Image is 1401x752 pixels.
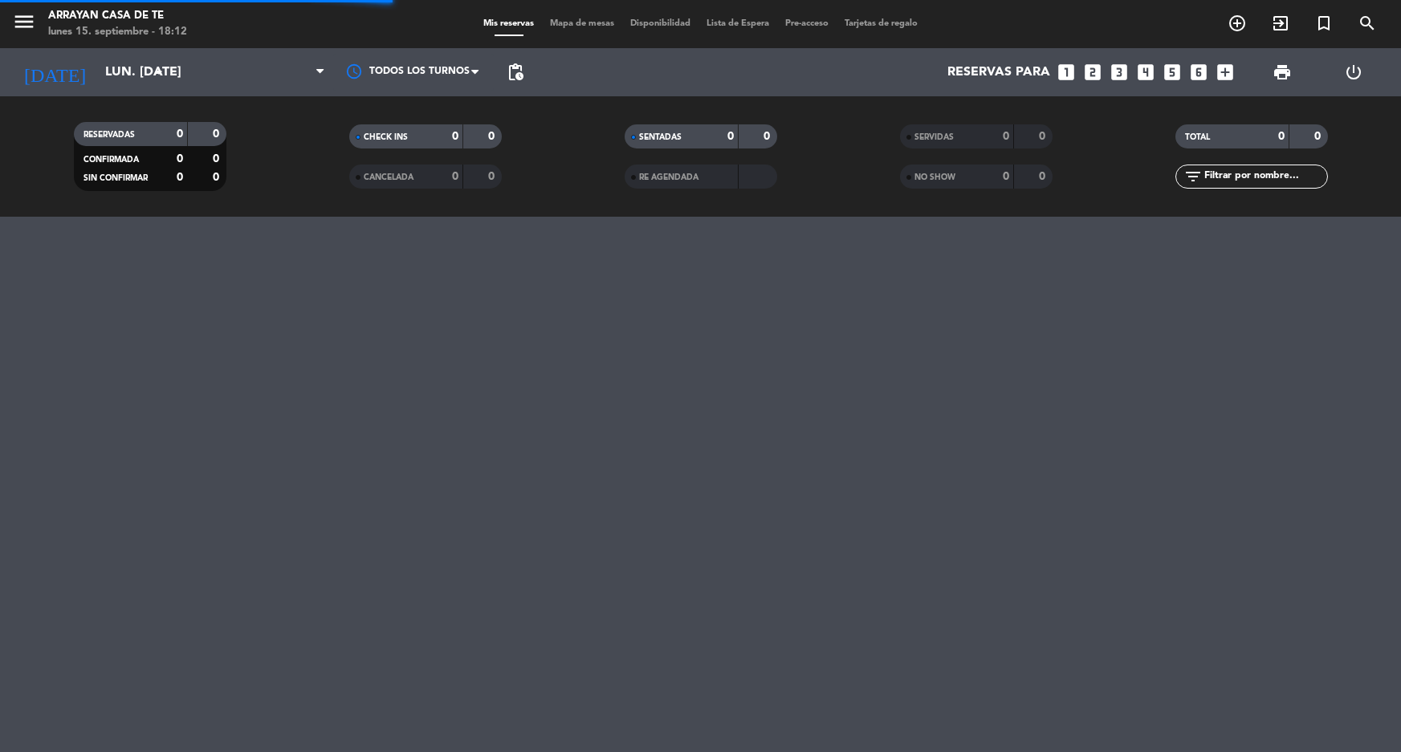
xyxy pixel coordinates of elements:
span: SERVIDAS [914,133,954,141]
i: looks_two [1082,62,1103,83]
strong: 0 [452,171,458,182]
span: TOTAL [1185,133,1210,141]
div: lunes 15. septiembre - 18:12 [48,24,187,40]
i: add_box [1215,62,1236,83]
strong: 0 [1314,131,1324,142]
strong: 0 [1003,131,1009,142]
strong: 0 [764,131,773,142]
span: CANCELADA [364,173,413,181]
div: Arrayan Casa de Te [48,8,187,24]
i: arrow_drop_down [149,63,169,82]
strong: 0 [488,131,498,142]
input: Filtrar por nombre... [1203,168,1327,185]
strong: 0 [488,171,498,182]
strong: 0 [1003,171,1009,182]
span: Disponibilidad [622,19,698,28]
span: SENTADAS [639,133,682,141]
i: looks_6 [1188,62,1209,83]
i: menu [12,10,36,34]
span: RESERVADAS [83,131,135,139]
i: exit_to_app [1271,14,1290,33]
strong: 0 [213,128,222,140]
span: pending_actions [506,63,525,82]
span: NO SHOW [914,173,955,181]
strong: 0 [177,128,183,140]
div: LOG OUT [1318,48,1389,96]
strong: 0 [1039,171,1049,182]
button: menu [12,10,36,39]
i: [DATE] [12,55,97,90]
span: SIN CONFIRMAR [83,174,148,182]
i: turned_in_not [1314,14,1334,33]
strong: 0 [213,153,222,165]
i: add_circle_outline [1228,14,1247,33]
strong: 0 [177,172,183,183]
i: looks_5 [1162,62,1183,83]
span: Tarjetas de regalo [837,19,926,28]
strong: 0 [727,131,734,142]
i: power_settings_new [1344,63,1363,82]
span: Mapa de mesas [542,19,622,28]
span: Pre-acceso [777,19,837,28]
span: Mis reservas [475,19,542,28]
span: Lista de Espera [698,19,777,28]
strong: 0 [177,153,183,165]
span: CHECK INS [364,133,408,141]
span: Reservas para [947,65,1050,80]
i: looks_one [1056,62,1077,83]
i: looks_3 [1109,62,1130,83]
strong: 0 [1039,131,1049,142]
i: search [1358,14,1377,33]
i: filter_list [1183,167,1203,186]
span: CONFIRMADA [83,156,139,164]
strong: 0 [452,131,458,142]
i: looks_4 [1135,62,1156,83]
strong: 0 [213,172,222,183]
span: RE AGENDADA [639,173,698,181]
span: print [1273,63,1292,82]
strong: 0 [1278,131,1285,142]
